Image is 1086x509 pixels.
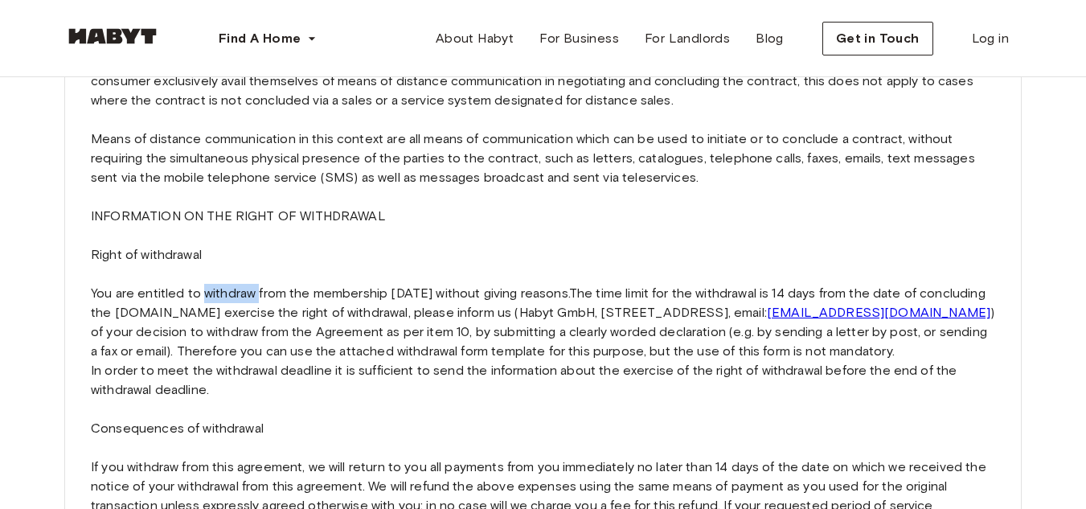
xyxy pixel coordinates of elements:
[822,22,933,55] button: Get in Touch
[836,29,920,48] span: Get in Touch
[632,23,743,55] a: For Landlords
[959,23,1022,55] a: Log in
[645,29,730,48] span: For Landlords
[767,305,990,320] a: [EMAIL_ADDRESS][DOMAIN_NAME]
[527,23,632,55] a: For Business
[423,23,527,55] a: About Habyt
[756,29,784,48] span: Blog
[743,23,797,55] a: Blog
[206,23,330,55] button: Find A Home
[64,28,161,44] img: Habyt
[436,29,514,48] span: About Habyt
[219,29,301,48] span: Find A Home
[539,29,619,48] span: For Business
[972,29,1009,48] span: Log in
